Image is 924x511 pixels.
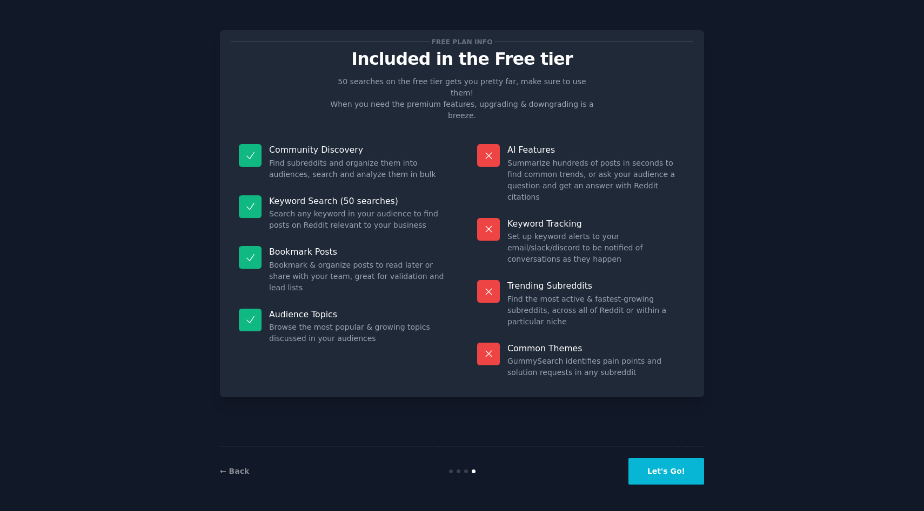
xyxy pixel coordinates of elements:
[507,144,685,155] p: AI Features
[507,356,685,378] dd: GummySearch identifies pain points and solution requests in any subreddit
[269,246,447,257] p: Bookmark Posts
[269,309,447,320] p: Audience Topics
[231,50,693,69] p: Included in the Free tier
[326,76,598,121] p: 50 searches on the free tier gets you pretty far, make sure to use them! When you need the premiu...
[269,158,447,180] dd: Find subreddits and organize them into audiences, search and analyze them in bulk
[507,280,685,291] p: Trending Subreddits
[269,322,447,344] dd: Browse the most popular & growing topics discussed in your audiences
[507,343,685,354] p: Common Themes
[507,158,685,203] dd: Summarize hundreds of posts in seconds to find common trends, or ask your audience a question and...
[220,467,249,475] a: ← Back
[269,195,447,207] p: Keyword Search (50 searches)
[269,208,447,231] dd: Search any keyword in your audience to find posts on Reddit relevant to your business
[269,144,447,155] p: Community Discovery
[507,218,685,229] p: Keyword Tracking
[430,36,494,47] span: Free plan info
[269,260,447,294] dd: Bookmark & organize posts to read later or share with your team, great for validation and lead lists
[507,294,685,328] dd: Find the most active & fastest-growing subreddits, across all of Reddit or within a particular niche
[507,231,685,265] dd: Set up keyword alerts to your email/slack/discord to be notified of conversations as they happen
[628,458,704,485] button: Let's Go!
